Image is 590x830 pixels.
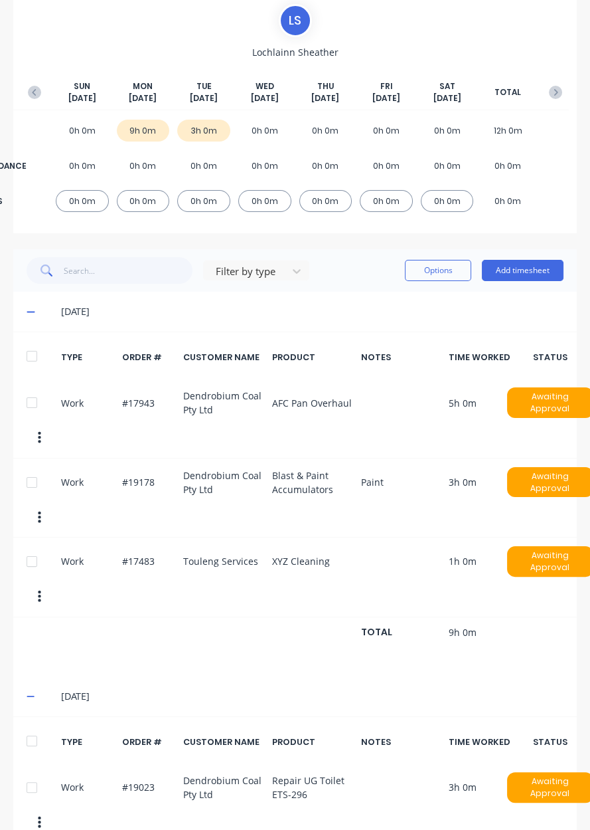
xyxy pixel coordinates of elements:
div: 0h 0m [481,190,534,212]
span: THU [317,80,334,92]
div: 0h 0m [177,155,230,177]
div: 0h 0m [238,190,291,212]
div: 0h 0m [299,155,352,177]
div: 0h 0m [360,155,413,177]
div: NOTES [361,351,441,363]
div: TYPE [61,736,115,748]
div: 0h 0m [56,120,109,142]
div: 0h 0m [421,155,474,177]
div: 0h 0m [56,155,109,177]
span: [DATE] [68,92,96,104]
span: SUN [74,80,90,92]
span: [DATE] [433,92,461,104]
div: L S [279,4,312,37]
div: 0h 0m [481,155,534,177]
span: [DATE] [311,92,339,104]
div: CUSTOMER NAME [183,736,265,748]
div: 0h 0m [56,190,109,212]
div: ORDER # [122,351,176,363]
div: 12h 0m [481,120,534,142]
div: NOTES [361,736,441,748]
div: 0h 0m [421,190,474,212]
span: [DATE] [190,92,218,104]
div: 0h 0m [360,120,413,142]
span: Lochlainn Sheather [252,45,338,59]
span: [DATE] [251,92,279,104]
div: TIME WORKED [449,351,529,363]
div: [DATE] [61,689,563,704]
div: PRODUCT [272,736,354,748]
span: MON [133,80,153,92]
div: TYPE [61,351,115,363]
div: STATUS [537,736,563,748]
div: [DATE] [61,304,563,319]
div: CUSTOMER NAME [183,351,265,363]
input: Search... [64,257,193,284]
div: ORDER # [122,736,176,748]
div: STATUS [537,351,563,363]
span: [DATE] [129,92,157,104]
div: 0h 0m [299,120,352,142]
span: FRI [380,80,392,92]
div: TIME WORKED [449,736,529,748]
span: TUE [196,80,212,92]
div: 0h 0m [360,190,413,212]
div: 0h 0m [117,155,170,177]
span: TOTAL [494,86,521,98]
span: SAT [439,80,455,92]
div: 0h 0m [177,190,230,212]
span: [DATE] [372,92,400,104]
button: Add timesheet [482,260,563,281]
div: 0h 0m [421,120,474,142]
div: 9h 0m [117,120,170,142]
div: 0h 0m [117,190,170,212]
div: 0h 0m [238,120,291,142]
button: Options [405,260,471,281]
div: 3h 0m [177,120,230,142]
span: WED [256,80,274,92]
div: 0h 0m [238,155,291,177]
div: 0h 0m [299,190,352,212]
div: PRODUCT [272,351,354,363]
